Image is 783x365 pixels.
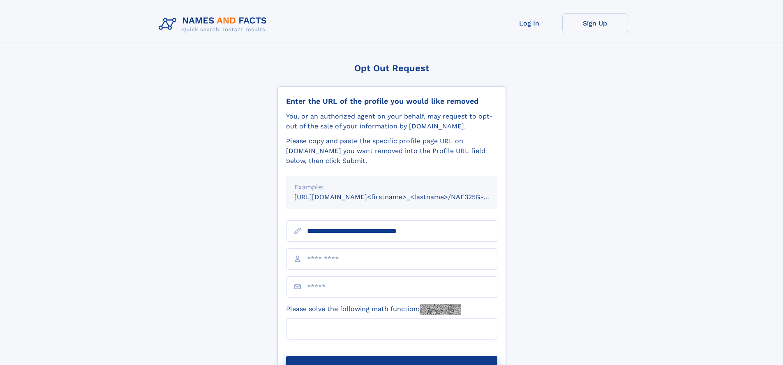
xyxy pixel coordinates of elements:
a: Sign Up [562,13,628,33]
label: Please solve the following math function: [286,304,461,315]
small: [URL][DOMAIN_NAME]<firstname>_<lastname>/NAF325G-xxxxxxxx [294,193,513,201]
div: Please copy and paste the specific profile page URL on [DOMAIN_NAME] you want removed into the Pr... [286,136,497,166]
div: Example: [294,182,489,192]
div: You, or an authorized agent on your behalf, may request to opt-out of the sale of your informatio... [286,112,497,131]
img: Logo Names and Facts [155,13,274,35]
div: Enter the URL of the profile you would like removed [286,97,497,106]
div: Opt Out Request [277,63,506,73]
a: Log In [497,13,562,33]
